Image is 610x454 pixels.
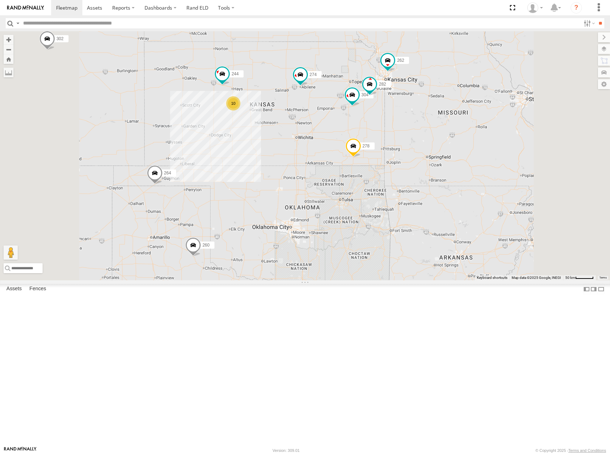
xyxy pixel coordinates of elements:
label: Search Query [15,18,21,28]
label: Search Filter Options [581,18,596,28]
span: 50 km [565,276,575,280]
button: Zoom Home [4,54,13,64]
button: Drag Pegman onto the map to open Street View [4,245,18,260]
div: Shane Miller [525,2,545,13]
span: 278 [363,143,370,148]
a: Terms and Conditions [568,448,606,453]
label: Map Settings [598,79,610,89]
div: © Copyright 2025 - [535,448,606,453]
span: 302 [56,36,64,41]
a: Terms (opens in new tab) [599,276,607,279]
span: 262 [397,58,404,63]
span: 260 [202,243,209,248]
span: 304 [361,92,369,97]
span: 264 [164,171,171,175]
label: Assets [3,284,25,294]
span: 244 [232,71,239,76]
span: 274 [310,72,317,77]
a: Visit our Website [4,447,37,454]
button: Zoom in [4,35,13,44]
label: Fences [26,284,50,294]
div: Version: 309.01 [273,448,300,453]
span: Map data ©2025 Google, INEGI [512,276,561,280]
label: Measure [4,67,13,77]
label: Dock Summary Table to the Right [590,284,597,294]
i: ? [571,2,582,13]
div: 10 [226,96,240,110]
button: Map Scale: 50 km per 48 pixels [563,275,596,280]
button: Zoom out [4,44,13,54]
button: Keyboard shortcuts [477,275,507,280]
img: rand-logo.svg [7,5,44,10]
label: Dock Summary Table to the Left [583,284,590,294]
label: Hide Summary Table [598,284,605,294]
span: 282 [379,82,386,87]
